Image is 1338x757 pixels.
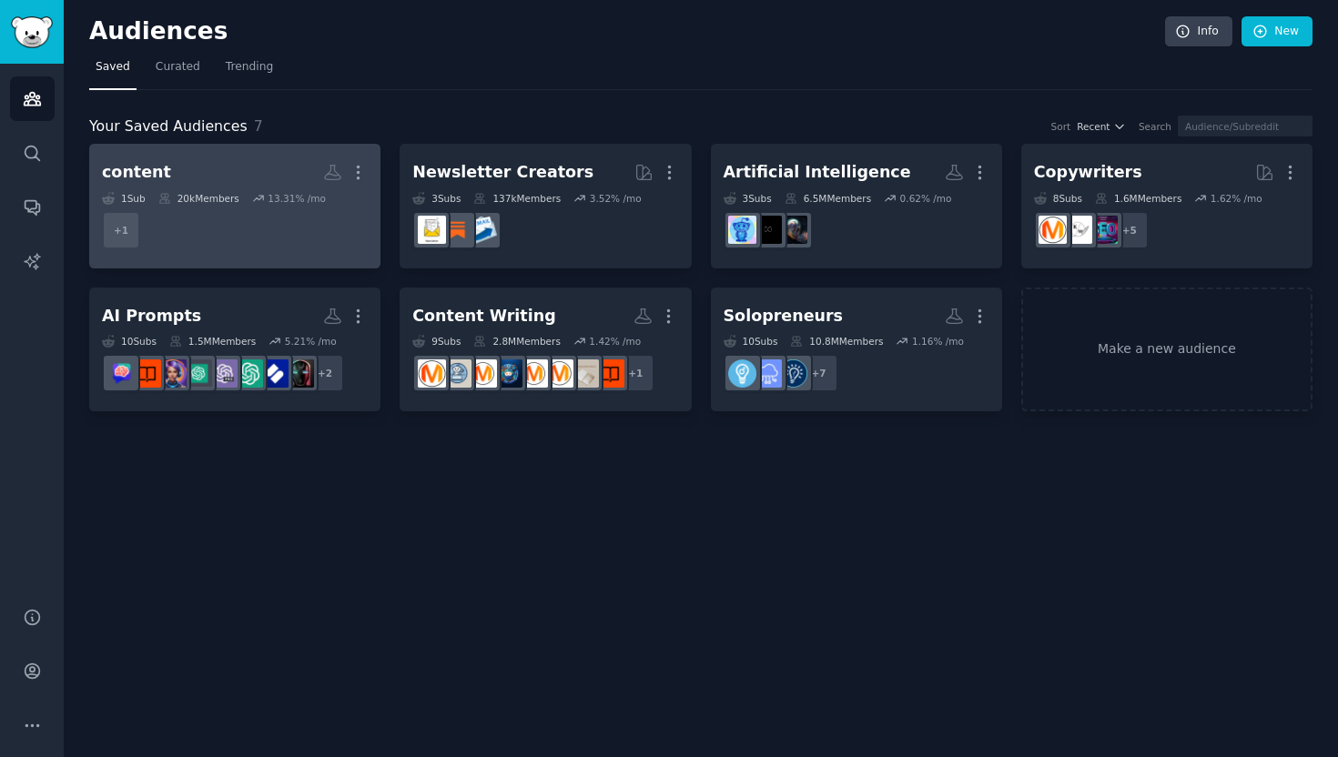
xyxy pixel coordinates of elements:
[235,359,263,388] img: chatgpt_prompts_
[1051,120,1071,133] div: Sort
[900,192,952,205] div: 0.62 % /mo
[728,216,756,244] img: artificial
[89,144,380,268] a: content1Sub20kMembers13.31% /mo+1
[1021,144,1313,268] a: Copywriters8Subs1.6MMembers1.62% /mo+5SEOKeepWritingcontent_marketing
[285,335,337,348] div: 5.21 % /mo
[89,116,248,138] span: Your Saved Audiences
[912,335,964,348] div: 1.16 % /mo
[1139,120,1171,133] div: Search
[711,288,1002,412] a: Solopreneurs10Subs10.8MMembers1.16% /mo+7EntrepreneurshipSaaSEntrepreneur
[89,288,380,412] a: AI Prompts10Subs1.5MMembers5.21% /mo+2aipromptprogrammingPromptWizardschatgpt_prompts_ChatGPTProC...
[260,359,289,388] img: PromptWizards
[1095,192,1181,205] div: 1.6M Members
[1090,216,1118,244] img: SEO
[785,192,871,205] div: 6.5M Members
[418,359,446,388] img: content_marketing
[790,335,883,348] div: 10.8M Members
[102,161,171,184] div: content
[1077,120,1110,133] span: Recent
[711,144,1002,268] a: Artificial Intelligence3Subs6.5MMembers0.62% /mosingularityArtificialInteligenceartificial
[724,192,772,205] div: 3 Sub s
[412,335,461,348] div: 9 Sub s
[149,53,207,90] a: Curated
[102,305,201,328] div: AI Prompts
[158,359,187,388] img: BusinessChatGPTprompt
[418,216,446,244] img: Newsletters
[754,359,782,388] img: SaaS
[596,359,624,388] img: WritingPromptsAI
[102,335,157,348] div: 10 Sub s
[724,161,911,184] div: Artificial Intelligence
[590,192,642,205] div: 3.52 % /mo
[400,288,691,412] a: Content Writing9Subs2.8MMembers1.42% /mo+1WritingPromptsAIBookWritingAIDigitalMarketingAskMarketi...
[800,354,838,392] div: + 7
[158,192,239,205] div: 20k Members
[156,59,200,76] span: Curated
[494,359,522,388] img: digital_marketing
[169,335,256,348] div: 1.5M Members
[469,359,497,388] img: marketing
[1064,216,1092,244] img: KeepWriting
[571,359,599,388] img: BookWritingAI
[268,192,326,205] div: 13.31 % /mo
[133,359,161,388] img: WritingPromptsAI
[400,144,691,268] a: Newsletter Creators3Subs137kMembers3.52% /moEmailmarketingSubstackNewsletters
[286,359,314,388] img: aipromptprogramming
[1077,120,1126,133] button: Recent
[184,359,212,388] img: ChatGPT_Prompts
[779,359,807,388] img: Entrepreneurship
[754,216,782,244] img: ArtificialInteligence
[1034,192,1082,205] div: 8 Sub s
[1021,288,1313,412] a: Make a new audience
[1242,16,1313,47] a: New
[412,305,555,328] div: Content Writing
[724,335,778,348] div: 10 Sub s
[616,354,654,392] div: + 1
[226,59,273,76] span: Trending
[96,59,130,76] span: Saved
[89,17,1165,46] h2: Audiences
[469,216,497,244] img: Emailmarketing
[1034,161,1142,184] div: Copywriters
[473,335,560,348] div: 2.8M Members
[1110,211,1149,249] div: + 5
[589,335,641,348] div: 1.42 % /mo
[520,359,548,388] img: AskMarketing
[306,354,344,392] div: + 2
[89,53,137,90] a: Saved
[443,216,471,244] img: Substack
[545,359,573,388] img: DigitalMarketing
[724,305,844,328] div: Solopreneurs
[1039,216,1067,244] img: content_marketing
[219,53,279,90] a: Trending
[209,359,238,388] img: ChatGPTPro
[11,16,53,48] img: GummySearch logo
[1178,116,1313,136] input: Audience/Subreddit
[443,359,471,388] img: WritingWithAI
[102,192,146,205] div: 1 Sub
[254,117,263,135] span: 7
[107,359,136,388] img: ChatGPTPromptGenius
[1165,16,1232,47] a: Info
[412,192,461,205] div: 3 Sub s
[1211,192,1262,205] div: 1.62 % /mo
[779,216,807,244] img: singularity
[728,359,756,388] img: Entrepreneur
[102,211,140,249] div: + 1
[473,192,561,205] div: 137k Members
[412,161,593,184] div: Newsletter Creators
